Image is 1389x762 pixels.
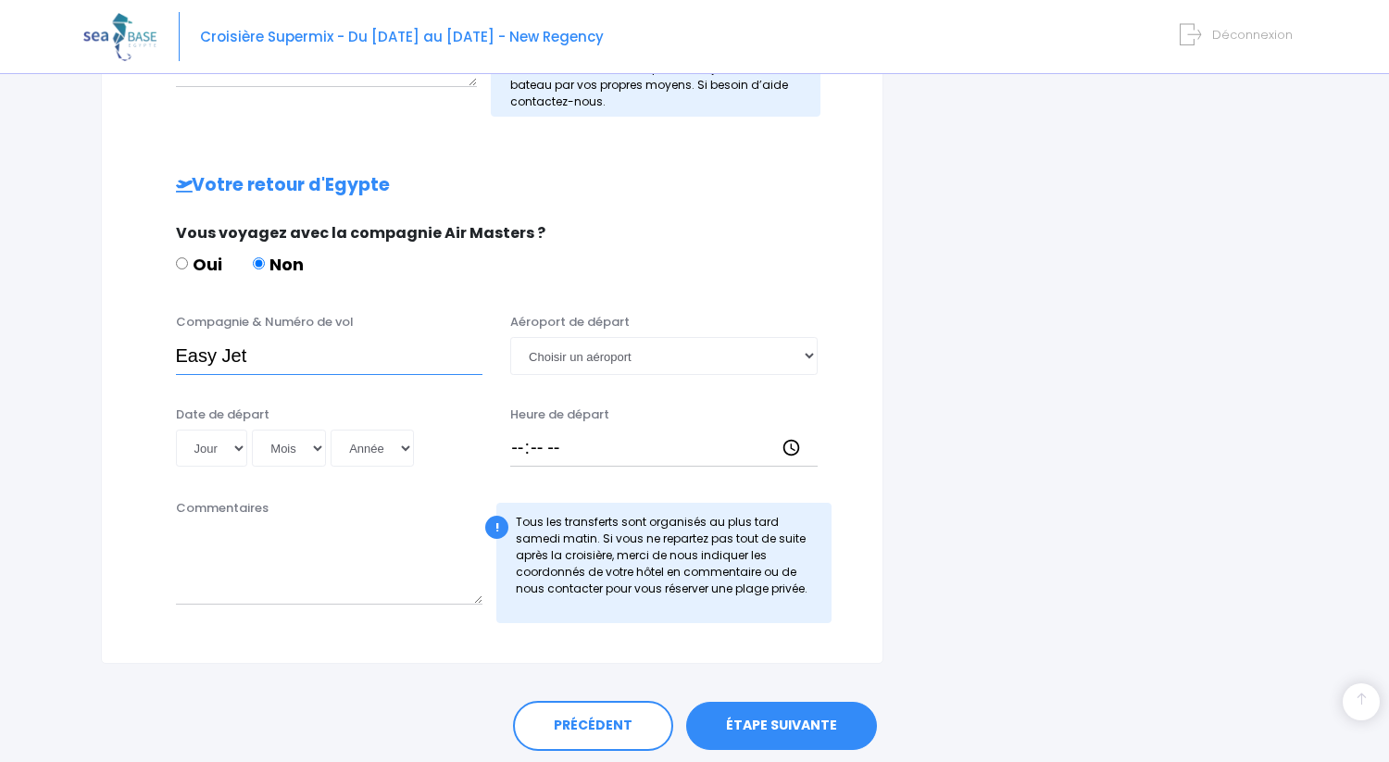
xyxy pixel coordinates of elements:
label: Non [253,252,304,277]
span: Croisière Supermix - Du [DATE] au [DATE] - New Regency [200,27,604,46]
a: ÉTAPE SUIVANTE [686,702,877,750]
label: Date de départ [176,406,269,424]
span: Déconnexion [1212,26,1293,44]
div: Tous les transferts sont organisés au plus tard samedi matin. Si vous ne repartez pas tout de sui... [496,503,832,623]
label: Aéroport de départ [510,313,630,331]
div: ! [485,516,508,539]
h2: Votre retour d'Egypte [139,175,845,196]
span: Vous voyagez avec la compagnie Air Masters ? [176,222,545,244]
a: PRÉCÉDENT [513,701,673,751]
label: Heure de départ [510,406,609,424]
input: Oui [176,257,188,269]
input: Non [253,257,265,269]
label: Commentaires [176,499,269,518]
label: Oui [176,252,222,277]
label: Compagnie & Numéro de vol [176,313,354,331]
